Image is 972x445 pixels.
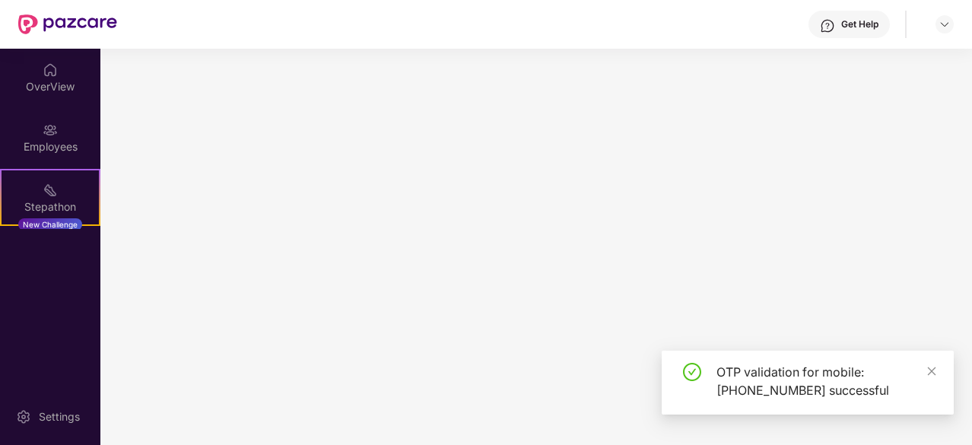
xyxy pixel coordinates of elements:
[43,183,58,198] img: svg+xml;base64,PHN2ZyB4bWxucz0iaHR0cDovL3d3dy53My5vcmcvMjAwMC9zdmciIHdpZHRoPSIyMSIgaGVpZ2h0PSIyMC...
[716,363,935,399] div: OTP validation for mobile: [PHONE_NUMBER] successful
[43,62,58,78] img: svg+xml;base64,PHN2ZyBpZD0iSG9tZSIgeG1sbnM9Imh0dHA6Ly93d3cudzMub3JnLzIwMDAvc3ZnIiB3aWR0aD0iMjAiIG...
[820,18,835,33] img: svg+xml;base64,PHN2ZyBpZD0iSGVscC0zMngzMiIgeG1sbnM9Imh0dHA6Ly93d3cudzMub3JnLzIwMDAvc3ZnIiB3aWR0aD...
[34,409,84,424] div: Settings
[18,14,117,34] img: New Pazcare Logo
[18,218,82,230] div: New Challenge
[2,199,99,215] div: Stepathon
[683,363,701,381] span: check-circle
[939,18,951,30] img: svg+xml;base64,PHN2ZyBpZD0iRHJvcGRvd24tMzJ4MzIiIHhtbG5zPSJodHRwOi8vd3d3LnczLm9yZy8yMDAwL3N2ZyIgd2...
[43,122,58,138] img: svg+xml;base64,PHN2ZyBpZD0iRW1wbG95ZWVzIiB4bWxucz0iaHR0cDovL3d3dy53My5vcmcvMjAwMC9zdmciIHdpZHRoPS...
[841,18,878,30] div: Get Help
[16,409,31,424] img: svg+xml;base64,PHN2ZyBpZD0iU2V0dGluZy0yMHgyMCIgeG1sbnM9Imh0dHA6Ly93d3cudzMub3JnLzIwMDAvc3ZnIiB3aW...
[926,366,937,377] span: close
